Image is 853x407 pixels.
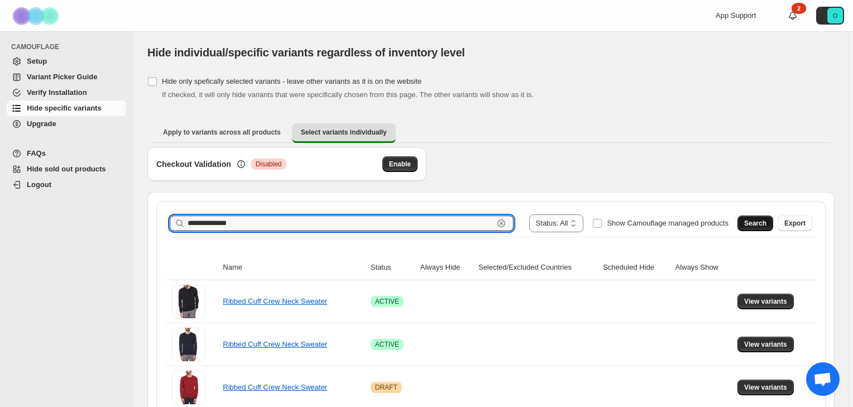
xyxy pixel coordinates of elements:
[172,371,205,404] img: Ribbed Cuff Crew Neck Sweater
[223,383,327,391] a: Ribbed Cuff Crew Neck Sweater
[292,123,396,143] button: Select variants individually
[806,362,840,396] div: Open chat
[787,10,798,21] a: 2
[792,3,806,14] div: 2
[27,165,106,173] span: Hide sold out products
[223,340,327,348] a: Ribbed Cuff Crew Neck Sweater
[375,297,399,306] span: ACTIVE
[11,42,128,51] span: CAMOUFLAGE
[223,297,327,305] a: Ribbed Cuff Crew Neck Sweater
[27,149,46,157] span: FAQs
[7,100,126,116] a: Hide specific variants
[27,119,56,128] span: Upgrade
[7,161,126,177] a: Hide sold out products
[7,85,126,100] a: Verify Installation
[816,7,844,25] button: Avatar with initials O
[827,8,843,23] span: Avatar with initials O
[147,46,465,59] span: Hide individual/specific variants regardless of inventory level
[744,340,787,349] span: View variants
[737,337,794,352] button: View variants
[833,12,838,19] text: O
[607,219,729,227] span: Show Camouflage managed products
[737,380,794,395] button: View variants
[154,123,290,141] button: Apply to variants across all products
[744,297,787,306] span: View variants
[27,57,47,65] span: Setup
[219,255,367,280] th: Name
[27,180,51,189] span: Logout
[27,88,87,97] span: Verify Installation
[716,11,756,20] span: App Support
[7,69,126,85] a: Variant Picker Guide
[784,219,806,228] span: Export
[301,128,387,137] span: Select variants individually
[172,285,205,318] img: Ribbed Cuff Crew Neck Sweater
[389,160,411,169] span: Enable
[172,328,205,361] img: Ribbed Cuff Crew Neck Sweater
[7,146,126,161] a: FAQs
[156,159,231,170] h3: Checkout Validation
[737,294,794,309] button: View variants
[27,104,102,112] span: Hide specific variants
[778,216,812,231] button: Export
[7,54,126,69] a: Setup
[672,255,734,280] th: Always Show
[7,116,126,132] a: Upgrade
[162,77,421,85] span: Hide only spefically selected variants - leave other variants as it is on the website
[162,90,534,99] span: If checked, it will only hide variants that were specifically chosen from this page. The other va...
[163,128,281,137] span: Apply to variants across all products
[375,383,397,392] span: DRAFT
[417,255,475,280] th: Always Hide
[496,218,507,229] button: Clear
[475,255,600,280] th: Selected/Excluded Countries
[382,156,418,172] button: Enable
[744,219,766,228] span: Search
[600,255,672,280] th: Scheduled Hide
[9,1,65,31] img: Camouflage
[256,160,282,169] span: Disabled
[737,216,773,231] button: Search
[367,255,417,280] th: Status
[27,73,97,81] span: Variant Picker Guide
[744,383,787,392] span: View variants
[7,177,126,193] a: Logout
[375,340,399,349] span: ACTIVE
